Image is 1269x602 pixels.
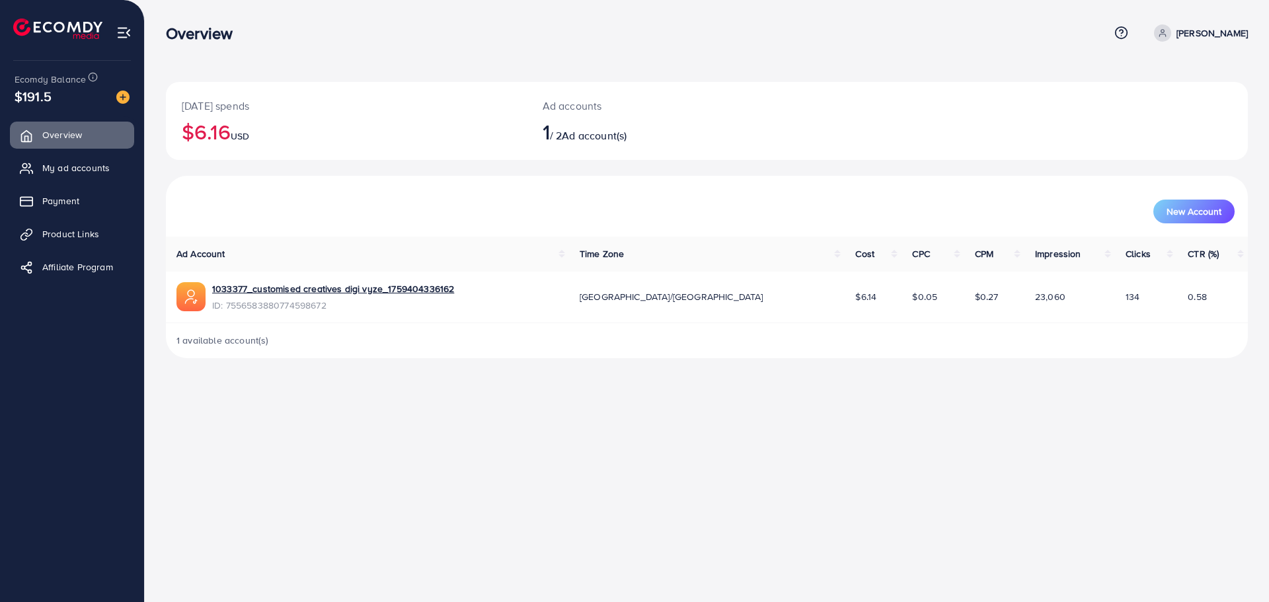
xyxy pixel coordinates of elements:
[1213,543,1259,592] iframe: Chat
[975,290,999,303] span: $0.27
[580,290,763,303] span: [GEOGRAPHIC_DATA]/[GEOGRAPHIC_DATA]
[1188,290,1207,303] span: 0.58
[1176,25,1248,41] p: [PERSON_NAME]
[116,25,132,40] img: menu
[212,282,454,295] a: 1033377_customised creatives digi vyze_1759404336162
[10,122,134,148] a: Overview
[42,227,99,241] span: Product Links
[1167,207,1221,216] span: New Account
[580,247,624,260] span: Time Zone
[912,290,937,303] span: $0.05
[42,260,113,274] span: Affiliate Program
[1035,247,1081,260] span: Impression
[543,98,781,114] p: Ad accounts
[912,247,929,260] span: CPC
[116,91,130,104] img: image
[42,194,79,207] span: Payment
[1035,290,1065,303] span: 23,060
[42,161,110,174] span: My ad accounts
[1188,247,1219,260] span: CTR (%)
[10,254,134,280] a: Affiliate Program
[562,128,627,143] span: Ad account(s)
[13,19,102,39] img: logo
[975,247,993,260] span: CPM
[1126,290,1139,303] span: 134
[10,188,134,214] a: Payment
[182,119,511,144] h2: $6.16
[176,247,225,260] span: Ad Account
[10,221,134,247] a: Product Links
[1153,200,1235,223] button: New Account
[182,98,511,114] p: [DATE] spends
[10,155,134,181] a: My ad accounts
[176,334,269,347] span: 1 available account(s)
[1126,247,1151,260] span: Clicks
[15,73,86,86] span: Ecomdy Balance
[543,116,550,147] span: 1
[855,247,874,260] span: Cost
[212,299,454,312] span: ID: 7556583880774598672
[1149,24,1248,42] a: [PERSON_NAME]
[543,119,781,144] h2: / 2
[15,87,52,106] span: $191.5
[231,130,249,143] span: USD
[855,290,876,303] span: $6.14
[42,128,82,141] span: Overview
[176,282,206,311] img: ic-ads-acc.e4c84228.svg
[166,24,243,43] h3: Overview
